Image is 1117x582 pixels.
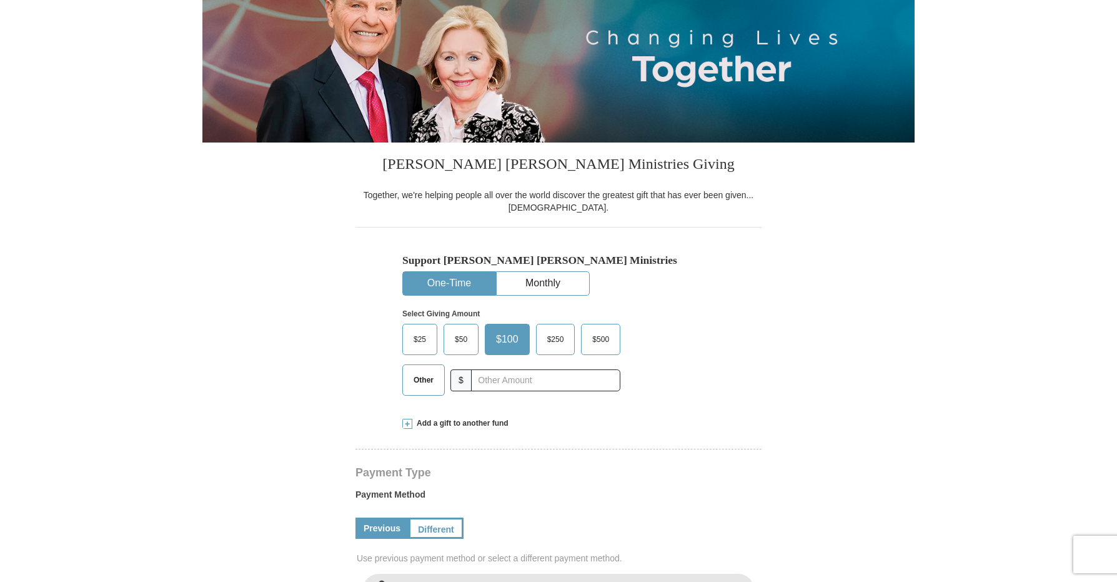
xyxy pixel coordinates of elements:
[407,330,432,349] span: $25
[355,488,762,507] label: Payment Method
[449,330,474,349] span: $50
[450,369,472,391] span: $
[471,369,620,391] input: Other Amount
[402,309,480,318] strong: Select Giving Amount
[355,143,762,189] h3: [PERSON_NAME] [PERSON_NAME] Ministries Giving
[497,272,589,295] button: Monthly
[412,418,509,429] span: Add a gift to another fund
[409,518,464,539] a: Different
[403,272,495,295] button: One-Time
[402,254,715,267] h5: Support [PERSON_NAME] [PERSON_NAME] Ministries
[355,189,762,214] div: Together, we're helping people all over the world discover the greatest gift that has ever been g...
[355,518,409,539] a: Previous
[355,468,762,478] h4: Payment Type
[586,330,615,349] span: $500
[541,330,570,349] span: $250
[357,552,763,564] span: Use previous payment method or select a different payment method.
[490,330,525,349] span: $100
[407,371,440,389] span: Other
